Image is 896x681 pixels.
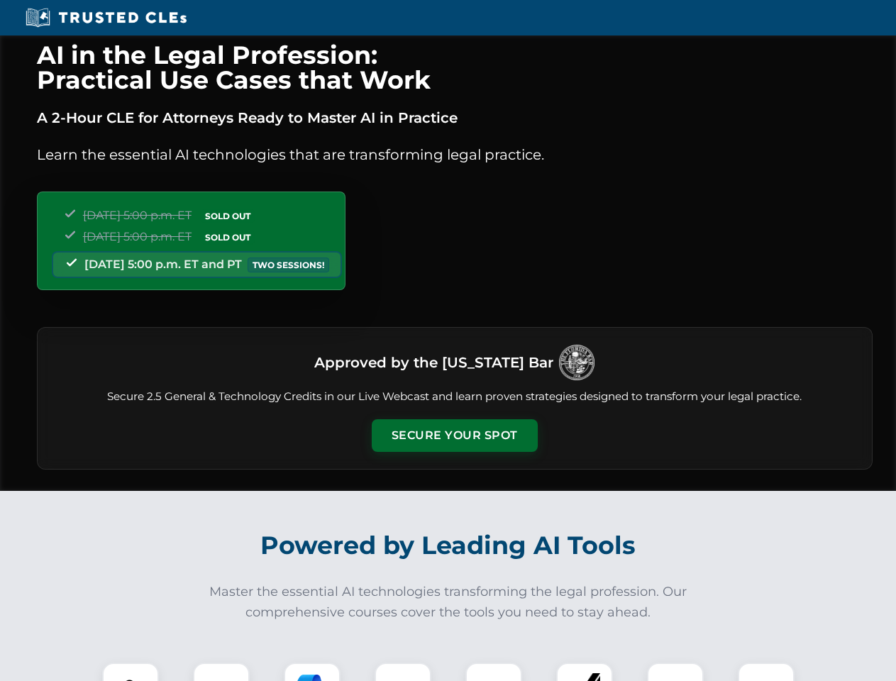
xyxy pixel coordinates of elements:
img: Logo [559,345,594,380]
span: SOLD OUT [200,209,255,223]
span: SOLD OUT [200,230,255,245]
span: [DATE] 5:00 p.m. ET [83,230,192,243]
img: Trusted CLEs [21,7,191,28]
p: Secure 2.5 General & Technology Credits in our Live Webcast and learn proven strategies designed ... [55,389,855,405]
p: Learn the essential AI technologies that are transforming legal practice. [37,143,873,166]
h3: Approved by the [US_STATE] Bar [314,350,553,375]
span: [DATE] 5:00 p.m. ET [83,209,192,222]
p: A 2-Hour CLE for Attorneys Ready to Master AI in Practice [37,106,873,129]
button: Secure Your Spot [372,419,538,452]
h2: Powered by Leading AI Tools [55,521,841,570]
p: Master the essential AI technologies transforming the legal profession. Our comprehensive courses... [200,582,697,623]
h1: AI in the Legal Profession: Practical Use Cases that Work [37,43,873,92]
